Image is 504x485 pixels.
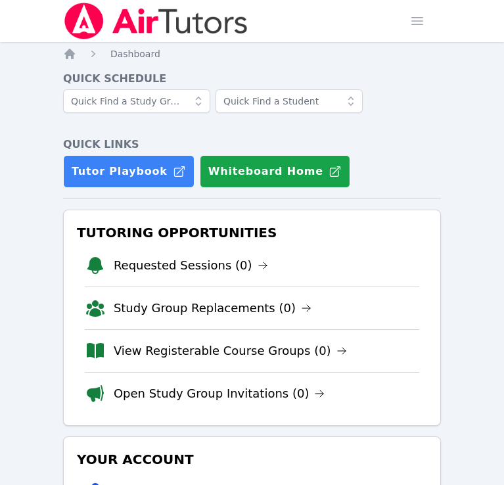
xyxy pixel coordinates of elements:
[63,71,441,87] h4: Quick Schedule
[63,89,210,113] input: Quick Find a Study Group
[110,47,160,60] a: Dashboard
[114,256,268,275] a: Requested Sessions (0)
[74,221,430,244] h3: Tutoring Opportunities
[114,299,311,317] a: Study Group Replacements (0)
[63,137,441,152] h4: Quick Links
[74,448,430,471] h3: Your Account
[216,89,363,113] input: Quick Find a Student
[63,3,249,39] img: Air Tutors
[63,47,441,60] nav: Breadcrumb
[110,49,160,59] span: Dashboard
[200,155,350,188] button: Whiteboard Home
[114,384,325,403] a: Open Study Group Invitations (0)
[63,155,195,188] a: Tutor Playbook
[114,342,347,360] a: View Registerable Course Groups (0)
